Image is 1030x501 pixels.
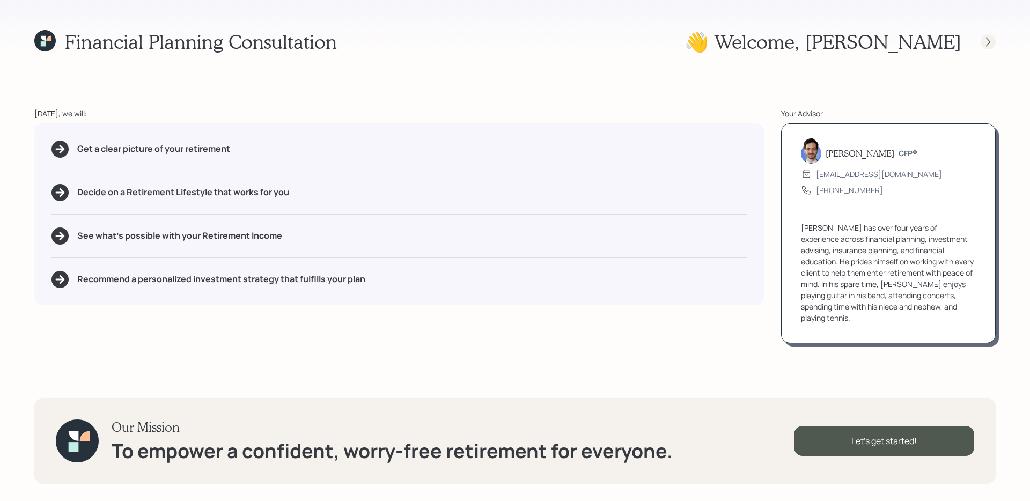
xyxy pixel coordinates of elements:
[794,426,974,456] div: Let's get started!
[64,30,337,53] h1: Financial Planning Consultation
[77,144,230,154] h5: Get a clear picture of your retirement
[112,419,673,435] h3: Our Mission
[685,30,961,53] h1: 👋 Welcome , [PERSON_NAME]
[112,439,673,462] h1: To empower a confident, worry-free retirement for everyone.
[816,185,883,196] div: [PHONE_NUMBER]
[77,187,289,197] h5: Decide on a Retirement Lifestyle that works for you
[801,222,976,323] div: [PERSON_NAME] has over four years of experience across financial planning, investment advising, i...
[899,149,917,158] h6: CFP®
[801,138,821,164] img: jonah-coleman-headshot.png
[34,108,764,119] div: [DATE], we will:
[781,108,996,119] div: Your Advisor
[77,274,365,284] h5: Recommend a personalized investment strategy that fulfills your plan
[77,231,282,241] h5: See what's possible with your Retirement Income
[816,168,942,180] div: [EMAIL_ADDRESS][DOMAIN_NAME]
[826,148,894,158] h5: [PERSON_NAME]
